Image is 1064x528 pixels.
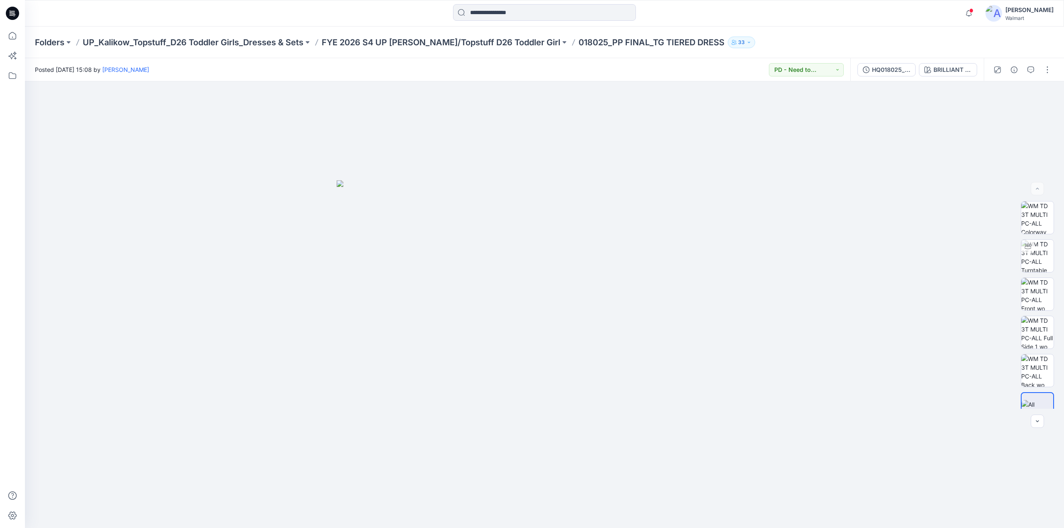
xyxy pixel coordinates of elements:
p: 018025_PP FINAL_TG TIERED DRESS [579,37,724,48]
a: Folders [35,37,64,48]
div: HQ018025_PP FINAL [872,65,910,74]
a: FYE 2026 S4 UP [PERSON_NAME]/Topstuff D26 Toddler Girl [322,37,560,48]
img: All colorways [1022,400,1053,417]
div: Walmart [1005,15,1054,21]
p: 33 [738,38,745,47]
img: WM TD 3T MULTI PC-ALL Back wo Avatar [1021,354,1054,387]
button: BRILLIANT RED [919,63,977,76]
button: HQ018025_PP FINAL [857,63,916,76]
img: avatar [985,5,1002,22]
img: WM TD 3T MULTI PC-ALL Full Side 1 wo Avatar [1021,316,1054,349]
div: BRILLIANT RED [933,65,972,74]
a: UP_Kalikow_Topstuff_D26 Toddler Girls_Dresses & Sets [83,37,303,48]
a: [PERSON_NAME] [102,66,149,73]
img: WM TD 3T MULTI PC-ALL Front wo Avatar [1021,278,1054,310]
img: WM TD 3T MULTI PC-ALL Colorway wo Avatar [1021,201,1054,234]
button: Details [1007,63,1021,76]
img: WM TD 3T MULTI PC-ALL Turntable with Avatar [1021,240,1054,272]
span: Posted [DATE] 15:08 by [35,65,149,74]
div: [PERSON_NAME] [1005,5,1054,15]
button: 33 [728,37,755,48]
